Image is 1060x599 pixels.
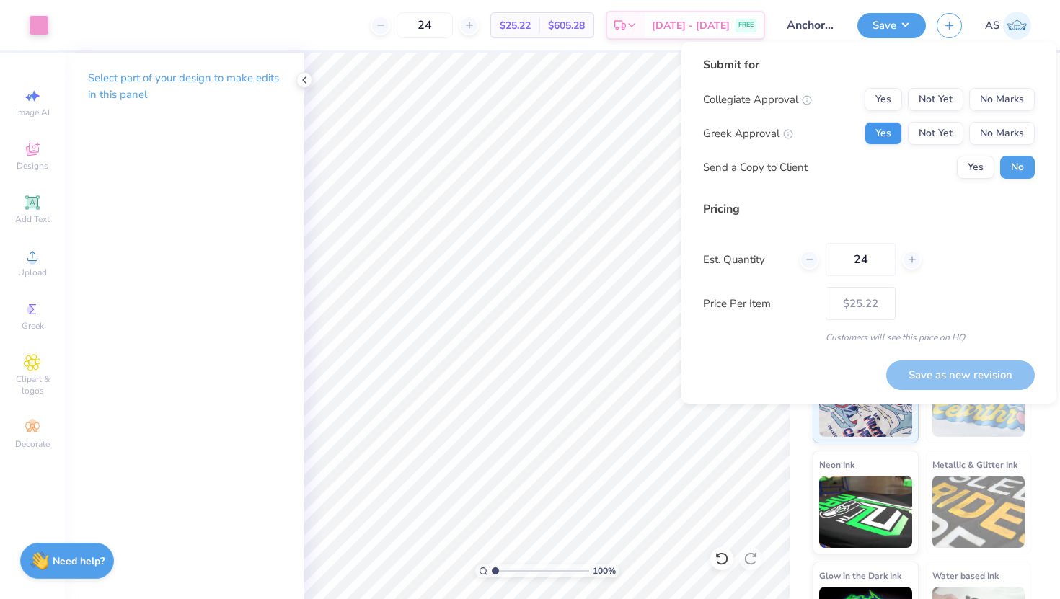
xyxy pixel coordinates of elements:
button: Not Yet [908,88,963,111]
button: No Marks [969,122,1035,145]
input: – – [397,12,453,38]
span: Glow in the Dark Ink [819,568,901,583]
label: Price Per Item [703,296,815,312]
span: Water based Ink [932,568,999,583]
button: Yes [865,88,902,111]
button: Save [857,13,926,38]
div: Greek Approval [703,125,793,142]
span: [DATE] - [DATE] [652,18,730,33]
label: Est. Quantity [703,252,789,268]
button: Yes [957,156,994,179]
button: No Marks [969,88,1035,111]
span: Neon Ink [819,457,854,472]
span: $25.22 [500,18,531,33]
span: Image AI [16,107,50,118]
span: AS [985,17,999,34]
input: Untitled Design [776,11,847,40]
div: Customers will see this price on HQ. [703,331,1035,344]
button: Yes [865,122,902,145]
span: $605.28 [548,18,585,33]
div: Send a Copy to Client [703,159,808,176]
strong: Need help? [53,554,105,568]
a: AS [985,12,1031,40]
div: Submit for [703,56,1035,74]
img: Ayla Schmanke [1003,12,1031,40]
span: Decorate [15,438,50,450]
span: Greek [22,320,44,332]
span: Designs [17,160,48,172]
input: – – [826,243,896,276]
button: No [1000,156,1035,179]
img: Metallic & Glitter Ink [932,476,1025,548]
span: FREE [738,20,754,30]
span: Metallic & Glitter Ink [932,457,1017,472]
button: Not Yet [908,122,963,145]
img: Neon Ink [819,476,912,548]
div: Pricing [703,200,1035,218]
span: Add Text [15,213,50,225]
span: Upload [18,267,47,278]
span: Clipart & logos [7,373,58,396]
span: 100 % [593,564,616,577]
div: Collegiate Approval [703,92,812,108]
p: Select part of your design to make edits in this panel [88,70,281,103]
